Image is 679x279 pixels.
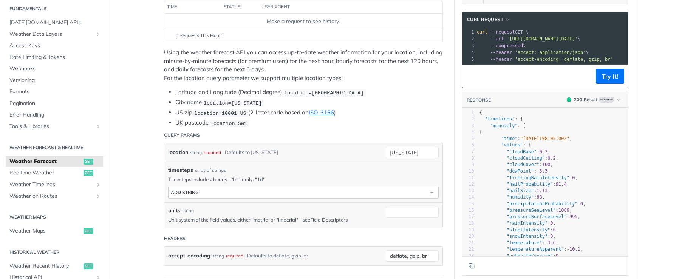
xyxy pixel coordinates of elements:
[462,123,474,129] div: 3
[6,109,103,121] a: Error Handling
[569,214,578,219] span: 995
[548,240,556,245] span: 3.6
[477,29,488,35] span: curl
[9,19,101,26] span: [DATE][DOMAIN_NAME] APIs
[259,1,427,13] th: user agent
[477,43,526,48] span: \
[479,214,580,219] span: : ,
[479,129,482,135] span: {
[9,169,82,177] span: Realtime Weather
[212,250,224,261] div: string
[507,240,542,245] span: "temperature"
[462,35,475,42] div: 2
[596,69,624,84] button: Try It!
[490,36,504,42] span: --url
[462,240,474,246] div: 21
[95,31,101,37] button: Show subpages for Weather Data Layers
[466,260,477,271] button: Copy to clipboard
[462,149,474,155] div: 7
[515,57,613,62] span: 'accept-encoding: deflate, gzip, br'
[599,97,614,103] span: Example
[462,175,474,181] div: 11
[479,201,586,207] span: : ,
[204,100,262,106] span: location=[US_STATE]
[464,16,514,23] button: cURL Request
[507,194,534,200] span: "humidity"
[507,149,537,154] span: "cloudBase"
[485,116,515,122] span: "timelines"
[550,234,553,239] span: 0
[175,119,443,127] li: UK postcode
[221,1,259,13] th: status
[182,207,194,214] div: string
[9,42,101,49] span: Access Keys
[553,227,556,233] span: 0
[479,168,551,174] span: : ,
[580,201,583,207] span: 0
[6,5,103,12] h2: Fundamentals
[462,220,474,227] div: 18
[9,262,82,270] span: Weather Recent History
[175,88,443,97] li: Latitude and Longitude (Decimal degree)
[175,98,443,107] li: City name
[501,136,517,141] span: "time"
[507,220,548,226] span: "rainIntensity"
[479,182,570,187] span: : ,
[479,123,526,128] span: : [
[462,56,475,63] div: 5
[507,214,567,219] span: "pressureSurfaceLevel"
[194,110,246,116] span: location=10001 US
[490,123,517,128] span: "minutely"
[556,253,558,259] span: 0
[537,168,539,174] span: -
[9,54,101,61] span: Rate Limiting & Tokens
[462,116,474,122] div: 2
[462,29,475,35] div: 1
[537,188,548,193] span: 1.13
[6,52,103,63] a: Rate Limiting & Tokens
[164,132,200,139] div: Query Params
[462,253,474,259] div: 23
[462,246,474,253] div: 22
[226,250,243,261] div: required
[572,175,575,180] span: 0
[507,175,569,180] span: "freezingRainIntensity"
[190,147,202,158] div: string
[9,88,101,96] span: Formats
[6,40,103,51] a: Access Keys
[479,188,551,193] span: : ,
[479,208,572,213] span: : ,
[462,162,474,168] div: 9
[167,17,439,25] div: Make a request to see history.
[168,176,439,183] p: Timesteps includes: hourly: "1h", daily: "1d"
[84,159,93,165] span: get
[563,96,624,103] button: 200200-ResultExample
[9,158,82,165] span: Weather Forecast
[479,220,556,226] span: : ,
[507,201,578,207] span: "precipitationProbability"
[490,57,512,62] span: --header
[507,234,548,239] span: "snowIntensity"
[176,32,223,39] span: 0 Requests This Month
[6,249,103,256] h2: Historical Weather
[479,234,556,239] span: : ,
[479,240,559,245] span: : ,
[164,1,221,13] th: time
[171,190,199,195] div: ADD string
[479,156,559,161] span: : ,
[6,167,103,179] a: Realtime Weatherget
[6,17,103,28] a: [DATE][DOMAIN_NAME] APIs
[462,201,474,207] div: 15
[462,168,474,174] div: 10
[95,123,101,129] button: Show subpages for Tools & Libraries
[507,247,564,252] span: "temperatureApparent"
[175,108,443,117] li: US zip (2-letter code based on )
[490,43,523,48] span: --compressed
[550,220,553,226] span: 0
[507,182,553,187] span: "hailProbability"
[567,97,571,102] span: 200
[466,96,491,104] button: RESPONSE
[479,110,482,115] span: {
[84,228,93,234] span: get
[462,181,474,188] div: 12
